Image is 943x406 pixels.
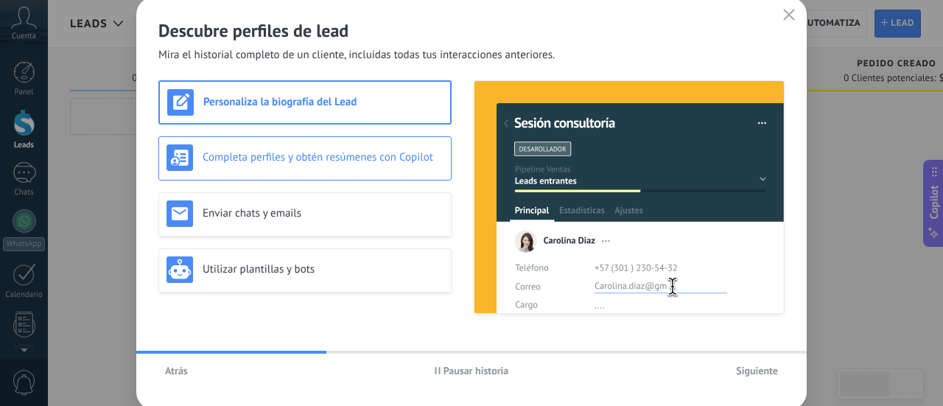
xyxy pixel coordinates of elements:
[158,360,194,382] button: Atrás
[203,150,444,164] h3: Completa perfiles y obtén resúmenes con Copilot
[444,365,509,376] span: Pausar historia
[428,360,516,382] button: Pausar historia
[203,95,443,109] h3: Personaliza la biografía del Lead
[165,365,188,376] span: Atrás
[158,48,555,63] span: Mira el historial completo de un cliente, incluidas todas tus interacciones anteriores.
[158,19,785,42] h2: Descubre perfiles de lead
[203,206,444,220] h3: Enviar chats y emails
[203,262,444,276] h3: Utilizar plantillas y bots
[729,360,785,382] button: Siguiente
[736,365,778,376] span: Siguiente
